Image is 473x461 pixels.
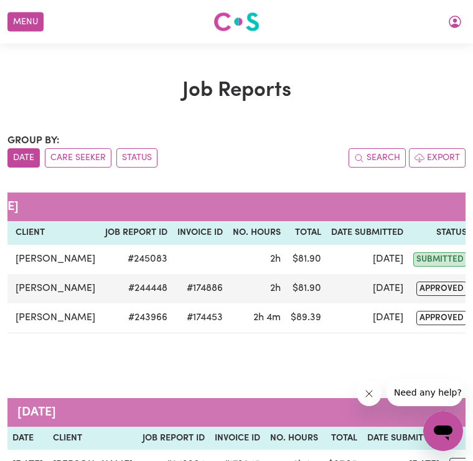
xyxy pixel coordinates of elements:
[11,245,100,274] td: [PERSON_NAME]
[138,427,210,450] th: Job Report ID
[11,221,100,245] th: Client
[7,148,40,168] button: sort invoices by date
[213,11,260,33] img: Careseekers logo
[116,148,157,168] button: sort invoices by paid status
[326,303,408,333] td: [DATE]
[48,427,138,450] th: Client
[172,274,228,303] td: #174886
[100,245,172,274] td: # 245083
[7,12,44,32] button: Menu
[210,427,265,450] th: Invoice ID
[100,221,172,245] th: Job Report ID
[7,78,466,103] h1: Job Reports
[172,221,228,245] th: Invoice ID
[7,427,48,450] th: Date
[228,221,286,245] th: No. Hours
[265,427,323,450] th: No. Hours
[357,381,382,406] iframe: Close message
[408,221,472,245] th: Status
[413,252,467,267] span: submitted
[11,303,100,333] td: [PERSON_NAME]
[326,274,408,303] td: [DATE]
[11,274,100,303] td: [PERSON_NAME]
[386,379,463,406] iframe: Message from company
[409,148,466,168] button: Export
[213,7,260,36] a: Careseekers logo
[362,427,444,450] th: Date Submitted
[349,148,406,168] button: Search
[286,245,326,274] td: $ 81.90
[416,282,467,296] span: approved
[326,221,408,245] th: Date Submitted
[100,274,172,303] td: # 244448
[270,254,281,264] span: 2 hours
[286,221,326,245] th: Total
[270,283,281,293] span: 2 hours
[7,136,60,146] span: Group by:
[100,303,172,333] td: # 243966
[326,245,408,274] td: [DATE]
[423,411,463,451] iframe: Button to launch messaging window
[172,303,228,333] td: #174453
[286,274,326,303] td: $ 81.90
[442,11,468,32] button: My Account
[45,148,111,168] button: sort invoices by care seeker
[323,427,362,450] th: Total
[253,313,281,323] span: 2 hours 4 minutes
[416,311,467,325] span: approved
[286,303,326,333] td: $ 89.39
